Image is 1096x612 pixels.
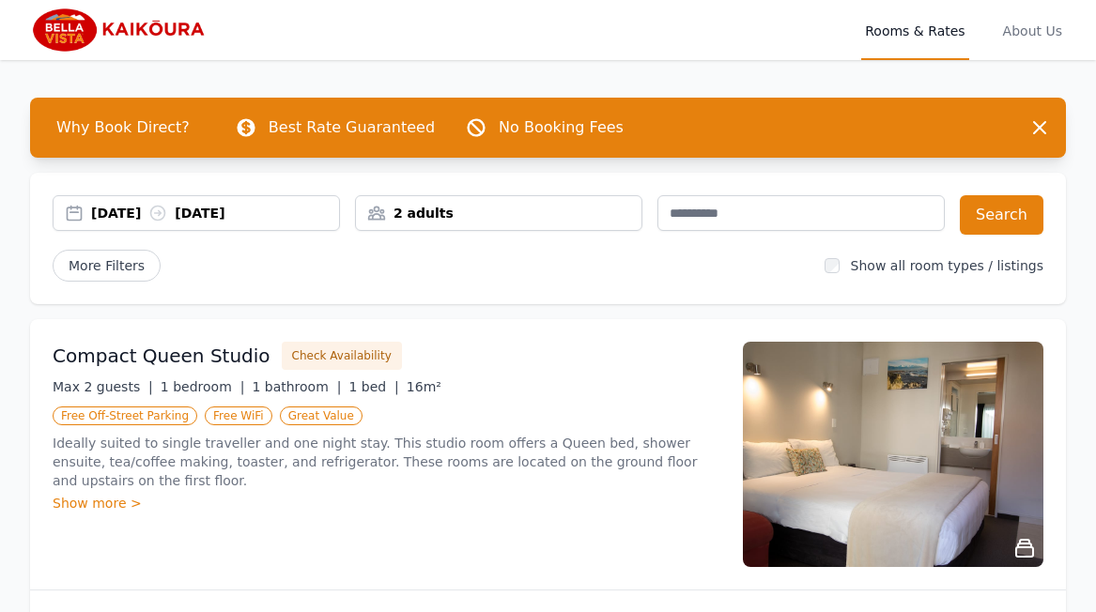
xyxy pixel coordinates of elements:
h3: Compact Queen Studio [53,343,270,369]
p: Ideally suited to single traveller and one night stay. This studio room offers a Queen bed, showe... [53,434,720,490]
span: Free Off-Street Parking [53,406,197,425]
span: 1 bedroom | [161,379,245,394]
span: More Filters [53,250,161,282]
span: 1 bathroom | [252,379,341,394]
div: 2 adults [356,204,641,222]
span: Max 2 guests | [53,379,153,394]
button: Search [960,195,1043,235]
p: Best Rate Guaranteed [269,116,435,139]
label: Show all room types / listings [851,258,1043,273]
span: 1 bed | [348,379,398,394]
span: Free WiFi [205,406,272,425]
span: 16m² [407,379,441,394]
div: Show more > [53,494,720,513]
span: Great Value [280,406,363,425]
div: [DATE] [DATE] [91,204,339,222]
span: Why Book Direct? [41,109,205,146]
img: Bella Vista Kaikoura [30,8,211,53]
button: Check Availability [282,342,402,370]
p: No Booking Fees [499,116,624,139]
